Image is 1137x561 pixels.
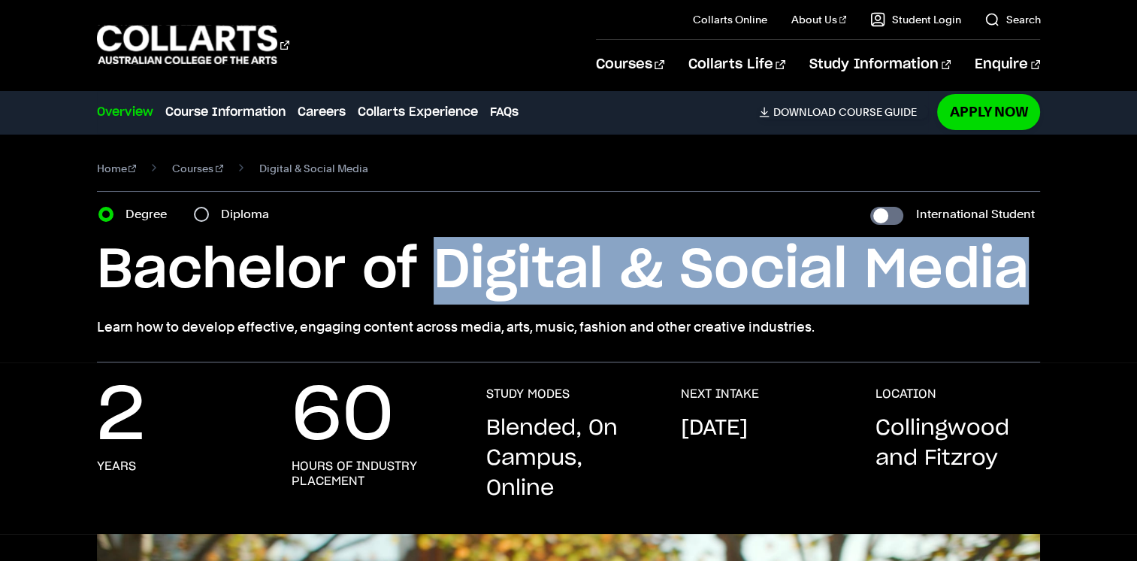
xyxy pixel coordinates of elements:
p: Collingwood and Fitzroy [875,414,1040,474]
a: Course Information [165,103,286,121]
h3: LOCATION [875,387,936,402]
a: FAQs [490,103,519,121]
span: Digital & Social Media [259,158,368,179]
p: 2 [97,387,145,447]
p: Blended, On Campus, Online [486,414,651,504]
label: International Student [915,204,1034,225]
a: Careers [298,103,346,121]
a: Overview [97,103,153,121]
a: Collarts Life [688,40,785,89]
h3: hours of industry placement [292,459,456,489]
h1: Bachelor of Digital & Social Media [97,237,1041,305]
a: Search [984,12,1040,27]
label: Degree [125,204,176,225]
a: Study Information [809,40,951,89]
span: Download [773,105,835,119]
p: [DATE] [681,414,748,444]
h3: NEXT INTAKE [681,387,759,402]
label: Diploma [221,204,278,225]
a: About Us [791,12,847,27]
a: Enquire [975,40,1040,89]
p: 60 [292,387,394,447]
div: Go to homepage [97,23,289,66]
a: DownloadCourse Guide [759,105,928,119]
h3: STUDY MODES [486,387,570,402]
a: Apply Now [937,94,1040,129]
p: Learn how to develop effective, engaging content across media, arts, music, fashion and other cre... [97,317,1041,338]
a: Courses [596,40,664,89]
a: Courses [172,158,223,179]
a: Home [97,158,137,179]
h3: years [97,459,136,474]
a: Collarts Online [693,12,767,27]
a: Collarts Experience [358,103,478,121]
a: Student Login [870,12,960,27]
